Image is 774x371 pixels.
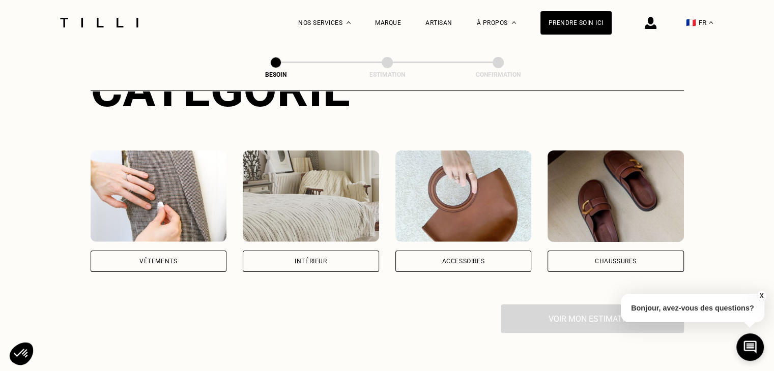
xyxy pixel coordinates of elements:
[139,258,177,264] div: Vêtements
[295,258,327,264] div: Intérieur
[56,18,142,27] img: Logo du service de couturière Tilli
[442,258,484,264] div: Accessoires
[709,21,713,24] img: menu déroulant
[621,294,764,322] p: Bonjour, avez-vous des questions?
[512,21,516,24] img: Menu déroulant à propos
[225,71,327,78] div: Besoin
[91,150,227,242] img: Vêtements
[375,19,401,26] a: Marque
[540,11,612,35] a: Prendre soin ici
[425,19,452,26] a: Artisan
[756,290,766,301] button: X
[243,150,379,242] img: Intérieur
[548,150,684,242] img: Chaussures
[336,71,438,78] div: Estimation
[447,71,549,78] div: Confirmation
[686,18,696,27] span: 🇫🇷
[595,258,637,264] div: Chaussures
[395,150,532,242] img: Accessoires
[645,17,656,29] img: icône connexion
[347,21,351,24] img: Menu déroulant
